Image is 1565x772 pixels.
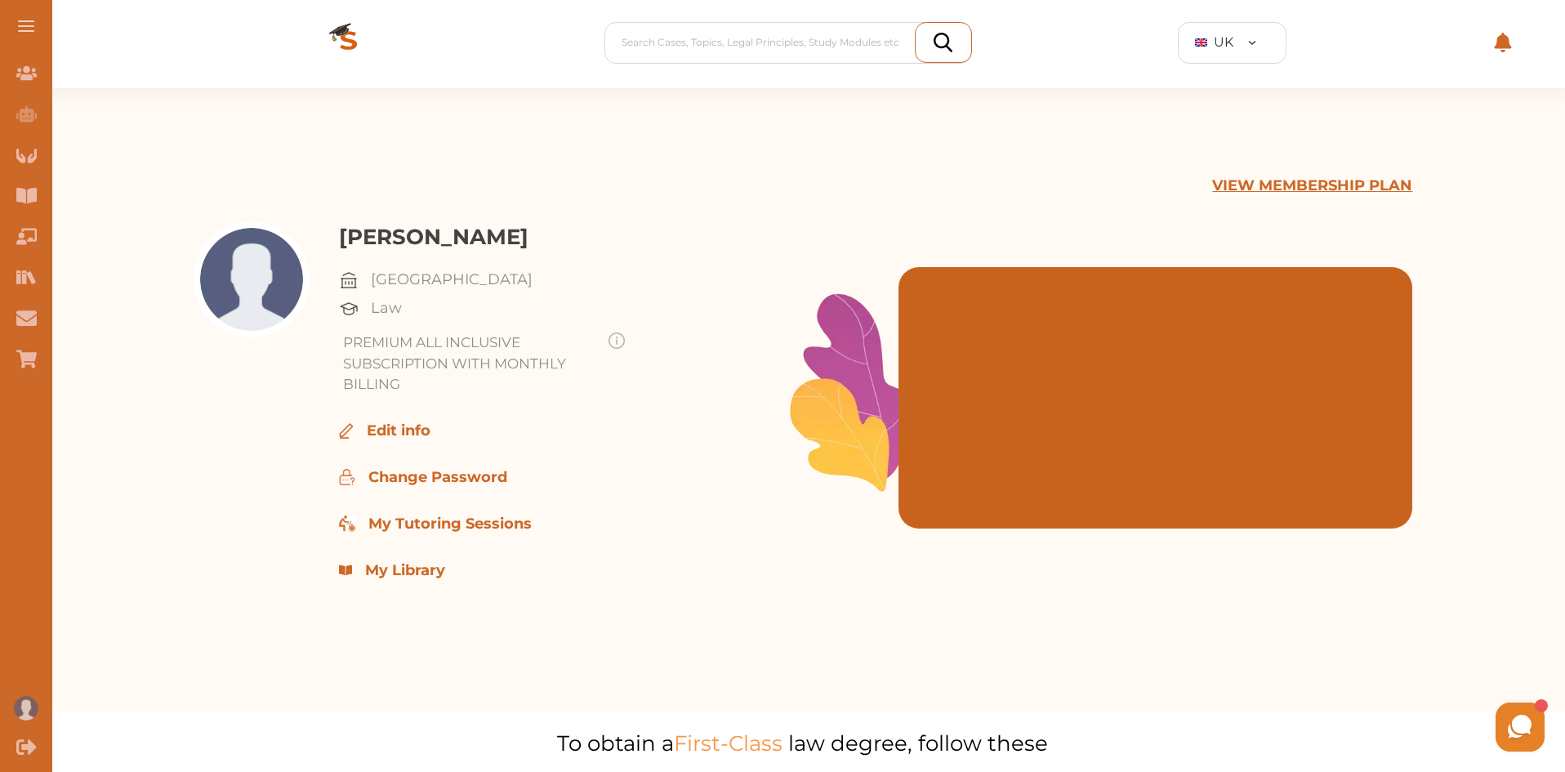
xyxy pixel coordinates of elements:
[339,221,788,253] h3: [PERSON_NAME]
[1214,33,1233,52] span: UK
[339,270,359,290] img: Uni
[1173,698,1549,756] iframe: HelpCrunch
[339,423,354,439] img: Pen
[674,730,782,756] span: First-Class
[339,469,355,485] img: Edit icon
[934,33,952,52] img: search_icon
[882,283,1396,545] iframe: SimpleStudying explained
[14,696,38,721] img: User profile
[367,420,430,442] p: Edit info
[609,332,625,349] img: info-img
[339,515,355,532] img: My tutoring sessions icon
[339,420,788,442] div: Edit info
[200,228,303,331] img: Profile
[1248,41,1256,45] img: arrow-down
[371,269,533,291] p: [GEOGRAPHIC_DATA]
[371,297,402,319] p: Law
[368,513,532,535] p: My Tutoring Sessions
[778,287,908,496] img: Leafs
[437,728,1169,760] p: To obtain a law degree, follow these
[339,466,788,489] div: Change Password
[339,513,788,535] div: Go to My Tutoring Sessions
[1212,175,1412,197] p: VIEW MEMBERSHIP PLAN
[339,299,359,319] img: Uni-cap
[343,332,596,395] p: PREMIUM ALL INCLUSIVE SUBSCRIPTION WITH MONTHLY BILLING
[1195,38,1207,47] img: GB Flag
[365,560,445,582] p: My Library
[368,466,507,489] p: Change Password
